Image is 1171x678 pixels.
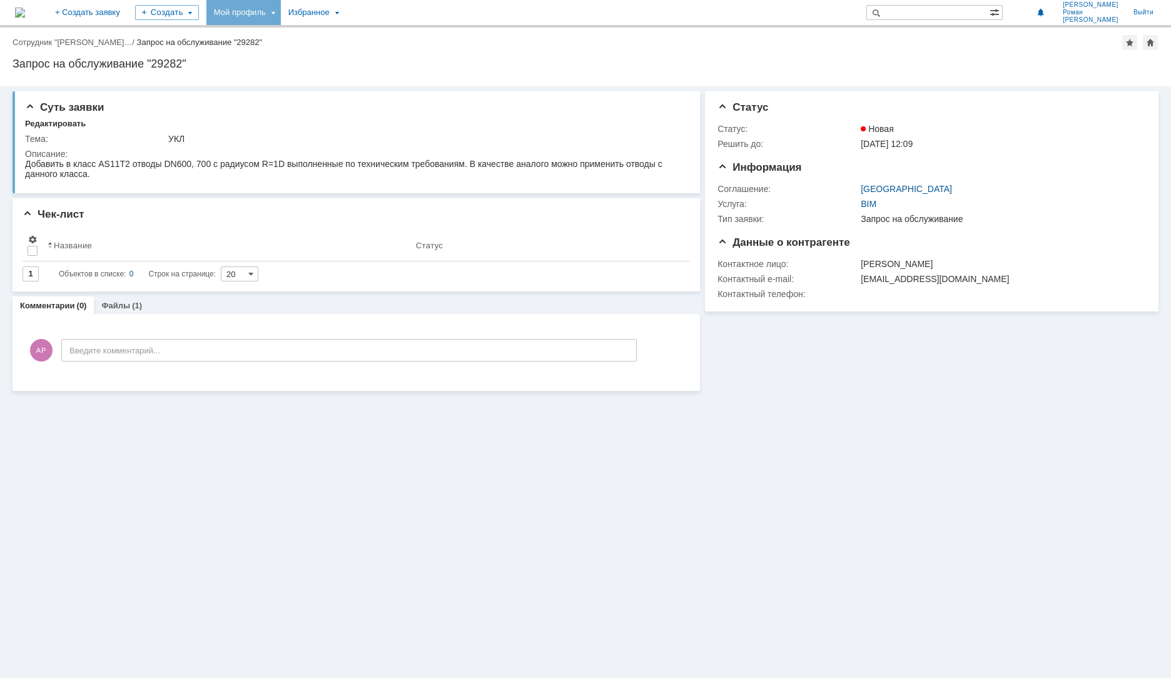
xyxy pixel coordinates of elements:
span: Объектов в списке: [59,270,126,278]
div: Добавить в избранное [1122,35,1137,50]
a: Сотрудник "[PERSON_NAME]… [13,38,132,47]
div: Запрос на обслуживание "29282" [13,58,1158,70]
div: Контактный e-mail: [717,274,858,284]
span: Настройки [28,235,38,245]
span: АР [30,339,53,362]
div: Создать [135,5,199,20]
img: logo [15,8,25,18]
div: Тема: [25,134,166,144]
div: Тип заявки: [717,214,858,224]
span: [PERSON_NAME] [1063,16,1118,24]
span: Суть заявки [25,101,104,113]
span: Данные о контрагенте [717,236,850,248]
span: [PERSON_NAME] [1063,1,1118,9]
div: Статус [416,241,443,250]
div: Редактировать [25,119,86,129]
div: Статус: [717,124,858,134]
div: [EMAIL_ADDRESS][DOMAIN_NAME] [861,274,1139,284]
div: (0) [77,301,87,310]
a: Перейти на домашнюю страницу [15,8,25,18]
div: [PERSON_NAME] [861,259,1139,269]
a: Комментарии [20,301,75,310]
span: Новая [861,124,894,134]
div: Контактное лицо: [717,259,858,269]
span: Чек-лист [23,208,84,220]
th: Статус [411,230,680,261]
div: 0 [129,266,134,281]
span: [DATE] 12:09 [861,139,913,149]
th: Название [43,230,411,261]
div: Решить до: [717,139,858,149]
div: Описание: [25,149,684,159]
i: Строк на странице: [59,266,216,281]
div: Запрос на обслуживание "29282" [137,38,263,47]
div: УКЛ [168,134,681,144]
div: Название [54,241,92,250]
div: / [13,38,137,47]
a: [GEOGRAPHIC_DATA] [861,184,952,194]
a: BIM [861,199,876,209]
div: Сделать домашней страницей [1143,35,1158,50]
span: Расширенный поиск [990,6,1002,18]
div: Соглашение: [717,184,858,194]
a: Файлы [101,301,130,310]
div: (1) [132,301,142,310]
div: Услуга: [717,199,858,209]
span: Информация [717,161,801,173]
span: Статус [717,101,768,113]
div: Контактный телефон: [717,289,858,299]
span: Роман [1063,9,1118,16]
div: Запрос на обслуживание [861,214,1139,224]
